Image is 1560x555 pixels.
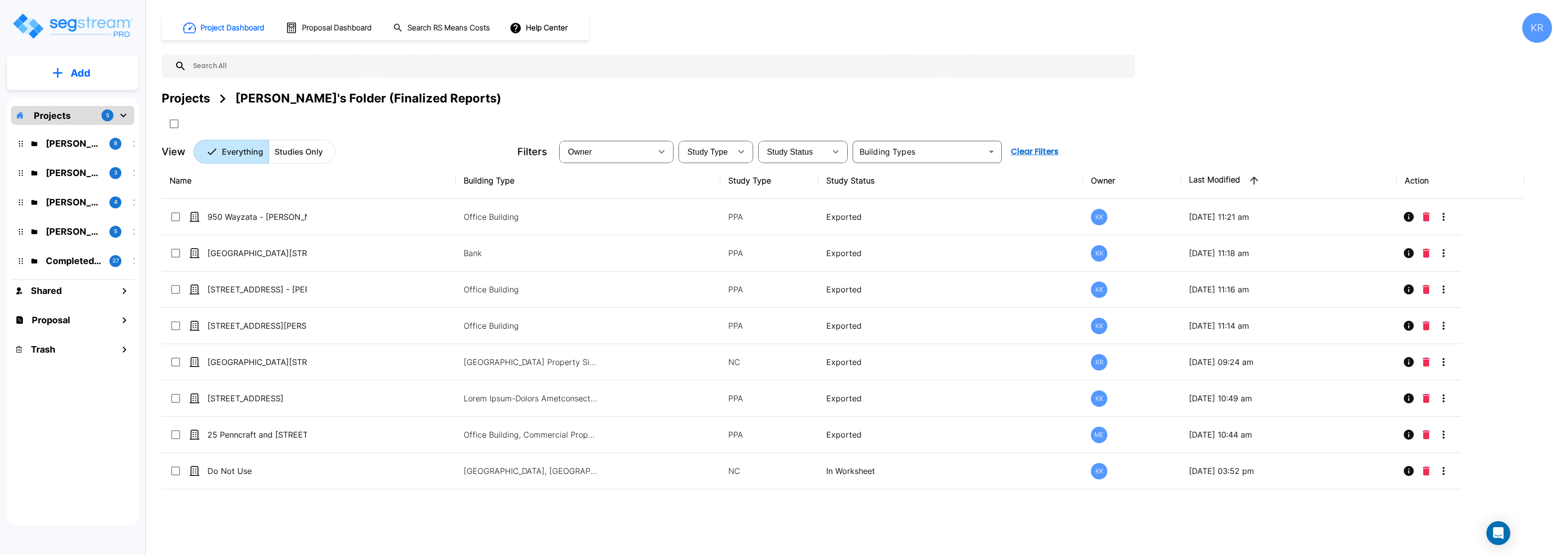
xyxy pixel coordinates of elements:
[1091,245,1107,262] div: KK
[728,429,810,441] p: PPA
[194,140,269,164] button: Everything
[207,211,307,223] p: 950 Wayzata - [PERSON_NAME] Fargo 2nd Floor
[34,109,71,122] p: Projects
[517,144,547,159] p: Filters
[1399,316,1419,336] button: Info
[1181,163,1397,199] th: Last Modified
[282,17,377,38] button: Proposal Dashboard
[1486,521,1510,545] div: Open Intercom Messenger
[507,18,572,37] button: Help Center
[1189,283,1389,295] p: [DATE] 11:16 am
[464,283,598,295] p: Office Building
[207,247,307,259] p: [GEOGRAPHIC_DATA][STREET_ADDRESS]
[31,284,62,297] h1: Shared
[1419,461,1434,481] button: Delete
[728,247,810,259] p: PPA
[207,465,307,477] p: Do Not Use
[1189,247,1389,259] p: [DATE] 11:18 am
[826,320,1075,332] p: Exported
[1434,352,1454,372] button: More-Options
[407,22,490,34] h1: Search RS Means Costs
[1434,316,1454,336] button: More-Options
[235,90,501,107] div: [PERSON_NAME]'s Folder (Finalized Reports)
[728,211,810,223] p: PPA
[984,145,998,159] button: Open
[187,55,1130,78] input: Search All
[464,465,598,477] p: [GEOGRAPHIC_DATA], [GEOGRAPHIC_DATA]
[760,138,826,166] div: Select
[207,283,307,295] p: [STREET_ADDRESS] - [PERSON_NAME] & [PERSON_NAME]
[818,163,1083,199] th: Study Status
[207,392,307,404] p: [STREET_ADDRESS]
[114,139,117,148] p: 8
[302,22,372,34] h1: Proposal Dashboard
[1434,243,1454,263] button: More-Options
[728,356,810,368] p: NC
[1419,388,1434,408] button: Delete
[1091,427,1107,443] div: ME
[728,283,810,295] p: PPA
[106,111,109,120] p: 5
[1007,142,1063,162] button: Clear Filters
[1399,352,1419,372] button: Info
[464,320,598,332] p: Office Building
[114,169,117,177] p: 3
[464,356,598,368] p: [GEOGRAPHIC_DATA] Property Site, Commercial Property Site
[728,320,810,332] p: PPA
[1399,207,1419,227] button: Info
[46,137,101,150] p: Kristina's Folder (Finalized Reports)
[275,146,323,158] p: Studies Only
[1189,356,1389,368] p: [DATE] 09:24 am
[1083,163,1181,199] th: Owner
[1419,207,1434,227] button: Delete
[1434,388,1454,408] button: More-Options
[1091,463,1107,479] div: KK
[1091,390,1107,407] div: KK
[1091,281,1107,298] div: KK
[826,283,1075,295] p: Exported
[728,465,810,477] p: NC
[1189,392,1389,404] p: [DATE] 10:49 am
[46,166,101,180] p: Karina's Folder
[162,144,186,159] p: View
[1419,279,1434,299] button: Delete
[389,18,495,38] button: Search RS Means Costs
[464,211,598,223] p: Office Building
[200,22,264,34] h1: Project Dashboard
[1434,279,1454,299] button: More-Options
[162,90,210,107] div: Projects
[826,356,1075,368] p: Exported
[1419,243,1434,263] button: Delete
[728,392,810,404] p: PPA
[456,163,720,199] th: Building Type
[1189,320,1389,332] p: [DATE] 11:14 am
[1399,388,1419,408] button: Info
[11,12,133,40] img: Logo
[826,211,1075,223] p: Exported
[826,247,1075,259] p: Exported
[269,140,335,164] button: Studies Only
[1189,429,1389,441] p: [DATE] 10:44 am
[7,59,138,88] button: Add
[222,146,263,158] p: Everything
[71,66,91,81] p: Add
[568,148,592,156] span: Owner
[856,145,982,159] input: Building Types
[1091,354,1107,370] div: KR
[826,392,1075,404] p: Exported
[826,465,1075,477] p: In Worksheet
[31,343,55,356] h1: Trash
[1189,211,1389,223] p: [DATE] 11:21 am
[1397,163,1524,199] th: Action
[1399,279,1419,299] button: Info
[561,138,652,166] div: Select
[1522,13,1552,43] div: KR
[46,254,101,268] p: Completed Client Reports 2025
[464,429,598,441] p: Office Building, Commercial Property Site
[162,163,456,199] th: Name
[32,313,70,327] h1: Proposal
[1419,425,1434,445] button: Delete
[464,247,598,259] p: Bank
[194,140,335,164] div: Platform
[114,227,117,236] p: 5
